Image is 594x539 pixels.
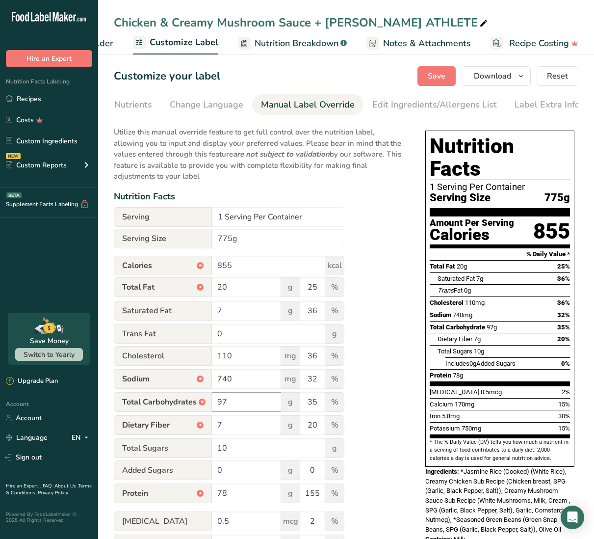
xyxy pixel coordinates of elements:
span: Serving Size [114,229,212,248]
span: Dietary Fiber [438,335,472,343]
div: Nutrition Facts [114,190,406,203]
span: 0.5mcg [481,388,502,396]
span: 35% [557,323,570,331]
a: Notes & Attachments [366,32,471,54]
span: Potassium [430,425,460,432]
span: 775g [544,192,570,204]
span: g [325,324,344,344]
span: 7g [474,335,481,343]
span: Dietary Fiber [114,415,212,435]
h1: Customize your label [114,68,220,84]
span: kcal [325,256,344,275]
span: Added Sugars [114,460,212,480]
span: 36% [557,275,570,282]
span: 110mg [465,299,485,306]
span: Total Sugars [438,348,472,355]
div: Save Money [30,336,69,346]
div: Open Intercom Messenger [561,506,584,529]
span: 740mg [453,311,472,319]
span: 750mg [462,425,481,432]
span: mg [281,346,300,366]
a: Nutrition Breakdown [238,32,347,54]
a: Customize Label [133,31,218,55]
span: Total Sugars [114,438,212,458]
span: 15% [558,425,570,432]
span: % [325,512,344,531]
span: Protein [430,372,451,379]
span: mg [281,369,300,389]
a: Recipe Costing [491,32,578,54]
div: Upgrade Plan [6,377,58,386]
div: BETA [6,192,22,198]
span: 30% [558,412,570,420]
div: Chicken & Creamy Mushroom Sauce + [PERSON_NAME] ATHLETE [114,14,490,31]
p: Utilize this manual override feature to get full control over the nutrition label, allowing you t... [114,121,406,182]
span: % [325,346,344,366]
span: 32% [557,311,570,319]
h1: Nutrition Facts [430,135,570,180]
span: Includes Added Sugars [445,360,516,367]
span: Fat [438,287,463,294]
span: % [325,392,344,412]
span: % [325,369,344,389]
span: 170mg [455,401,474,408]
span: 10g [474,348,484,355]
div: Calories [430,228,514,242]
span: Cholesterol [430,299,464,306]
span: % [325,301,344,321]
span: 97g [487,323,497,331]
i: Trans [438,287,454,294]
span: g [281,392,300,412]
span: Protein [114,484,212,503]
div: Amount Per Serving [430,218,514,228]
span: Saturated Fat [438,275,475,282]
span: 7g [476,275,483,282]
span: Recipe Costing [509,37,569,50]
span: *Jasmine Rice (Cooked) (White Rice), Creamy Chicken Sub Recipe (Chicken breast, SPG (Garlic, Blac... [425,468,570,533]
div: 855 [533,218,570,244]
button: Reset [537,66,578,86]
span: g [281,277,300,297]
span: Download [474,70,511,82]
span: g [281,415,300,435]
span: g [281,460,300,480]
span: g [325,438,344,458]
span: Total Fat [430,263,455,270]
a: FAQ . [43,483,54,489]
span: % [325,484,344,503]
a: Language [6,429,48,446]
div: Label Extra Info [515,98,580,111]
span: % [325,415,344,435]
span: 15% [558,401,570,408]
div: 1 Serving Per Container [430,182,570,192]
span: Calcium [430,401,453,408]
span: [MEDICAL_DATA] [430,388,479,396]
span: Sodium [114,369,212,389]
span: 36% [557,299,570,306]
span: Serving [114,207,212,227]
span: Total Carbohydrates [114,392,212,412]
span: 0% [561,360,570,367]
div: EN [72,432,92,444]
span: Nutrition Breakdown [255,37,338,50]
div: Custom Reports [6,160,67,170]
span: Trans Fat [114,324,212,344]
button: Hire an Expert [6,50,92,67]
span: 0g [464,287,471,294]
span: Total Fat [114,277,212,297]
span: g [281,301,300,321]
div: NEW [6,153,21,159]
span: [MEDICAL_DATA] [114,512,212,531]
a: Hire an Expert . [6,483,41,489]
span: mcg [281,512,300,531]
span: Calories [114,256,212,275]
a: Privacy Policy [38,489,68,496]
span: Reset [547,70,568,82]
button: Save [417,66,456,86]
span: 5.8mg [442,412,460,420]
span: 2% [562,388,570,396]
section: % Daily Value * [430,248,570,260]
span: Switch to Yearly [24,350,75,359]
span: 25% [557,263,570,270]
div: Powered By FoodLabelMaker © 2025 All Rights Reserved [6,512,92,523]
